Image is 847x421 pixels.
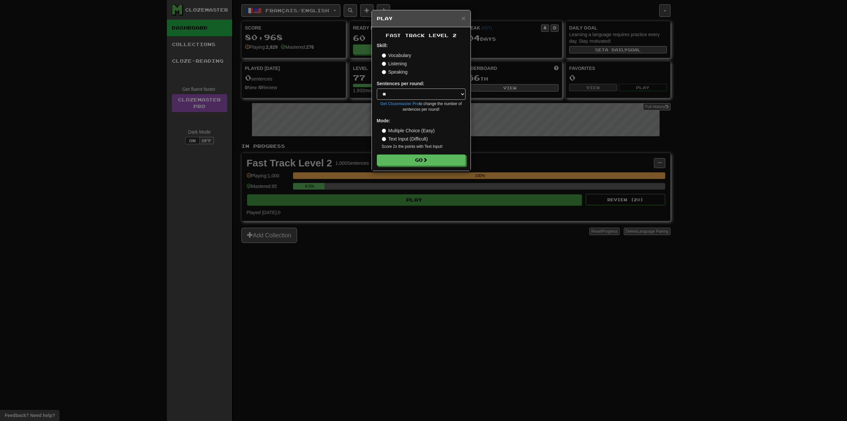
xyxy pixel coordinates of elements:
small: to change the number of sentences per round! [377,101,466,112]
input: Vocabulary [382,53,386,58]
input: Listening [382,62,386,66]
button: Close [461,15,465,22]
h5: Play [377,15,466,22]
label: Text Input (Difficult) [382,136,428,142]
strong: Mode: [377,118,390,123]
input: Multiple Choice (Easy) [382,129,386,133]
input: Speaking [382,70,386,74]
strong: Skill: [377,43,388,48]
label: Speaking [382,69,408,75]
a: Get Clozemaster Pro [380,101,419,106]
label: Vocabulary [382,52,411,59]
label: Multiple Choice (Easy) [382,127,435,134]
label: Sentences per round: [377,80,424,87]
button: Go [377,154,466,166]
span: × [461,14,465,22]
small: Score 2x the points with Text Input ! [382,144,466,150]
input: Text Input (Difficult) [382,137,386,141]
span: Fast Track Level 2 [386,32,457,38]
label: Listening [382,60,407,67]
